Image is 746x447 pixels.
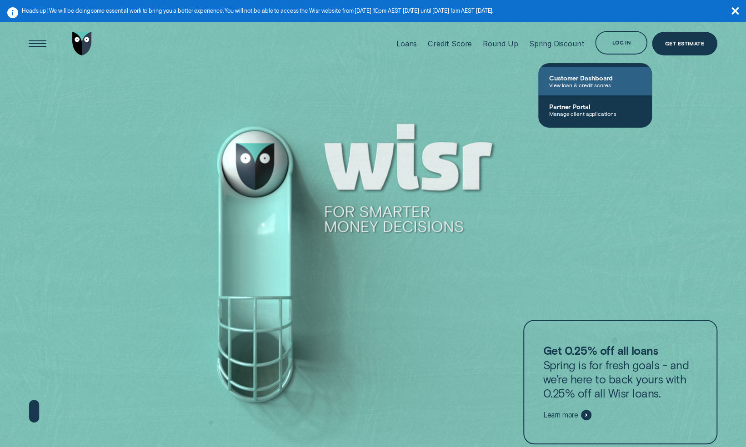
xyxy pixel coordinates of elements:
[523,320,717,444] a: Get 0.25% off all loansSpring is for fresh goals - and we’re here to back yours with 0.25% off al...
[538,95,652,124] a: Partner PortalManage client applications
[549,74,641,82] span: Customer Dashboard
[543,411,578,419] span: Learn more
[396,17,417,70] a: Loans
[428,39,472,48] div: Credit Score
[549,110,641,117] span: Manage client applications
[26,32,50,55] button: Open Menu
[483,39,518,48] div: Round Up
[72,32,92,55] img: Wisr
[538,67,652,95] a: Customer DashboardView loan & credit scores
[529,39,585,48] div: Spring Discount
[428,17,472,70] a: Credit Score
[396,39,417,48] div: Loans
[549,103,641,110] span: Partner Portal
[652,32,717,55] a: Get Estimate
[543,343,658,357] strong: Get 0.25% off all loans
[543,343,697,400] p: Spring is for fresh goals - and we’re here to back yours with 0.25% off all Wisr loans.
[529,17,585,70] a: Spring Discount
[549,82,641,88] span: View loan & credit scores
[483,17,518,70] a: Round Up
[70,17,94,70] a: Go to home page
[595,31,647,55] button: Log in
